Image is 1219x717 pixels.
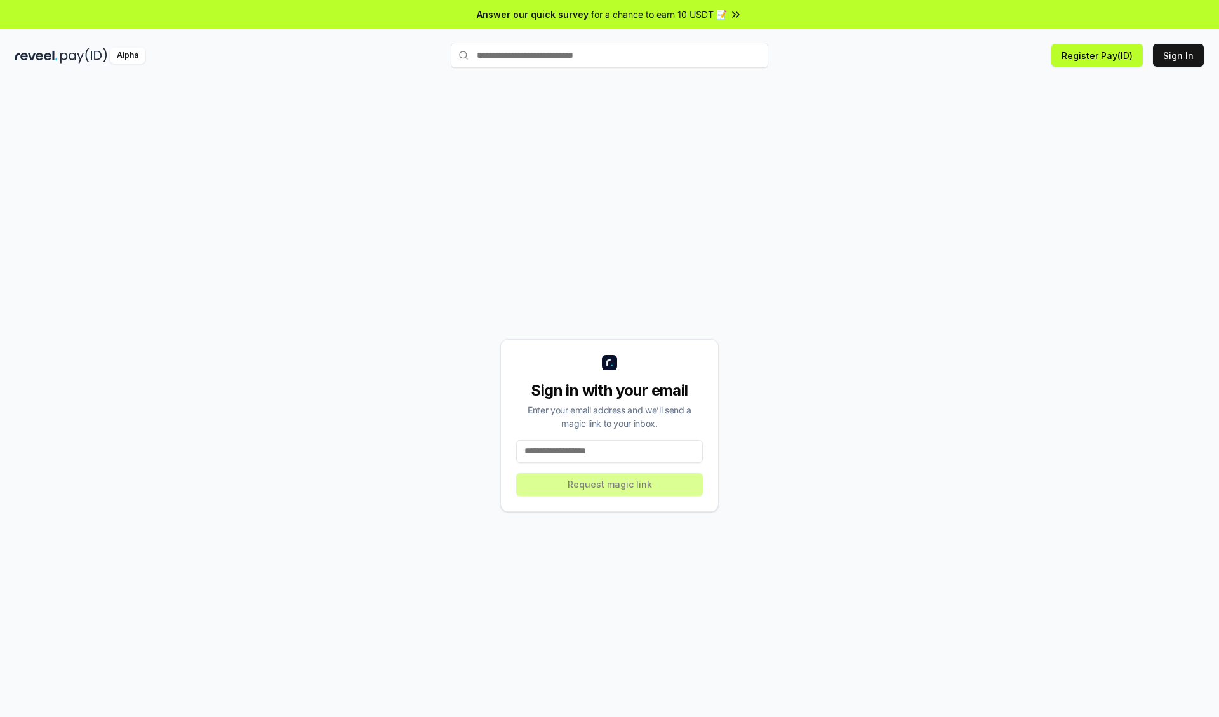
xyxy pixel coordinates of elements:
div: Alpha [110,48,145,64]
button: Sign In [1153,44,1204,67]
img: reveel_dark [15,48,58,64]
div: Enter your email address and we’ll send a magic link to your inbox. [516,403,703,430]
span: for a chance to earn 10 USDT 📝 [591,8,727,21]
span: Answer our quick survey [477,8,589,21]
button: Register Pay(ID) [1051,44,1143,67]
div: Sign in with your email [516,380,703,401]
img: logo_small [602,355,617,370]
img: pay_id [60,48,107,64]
